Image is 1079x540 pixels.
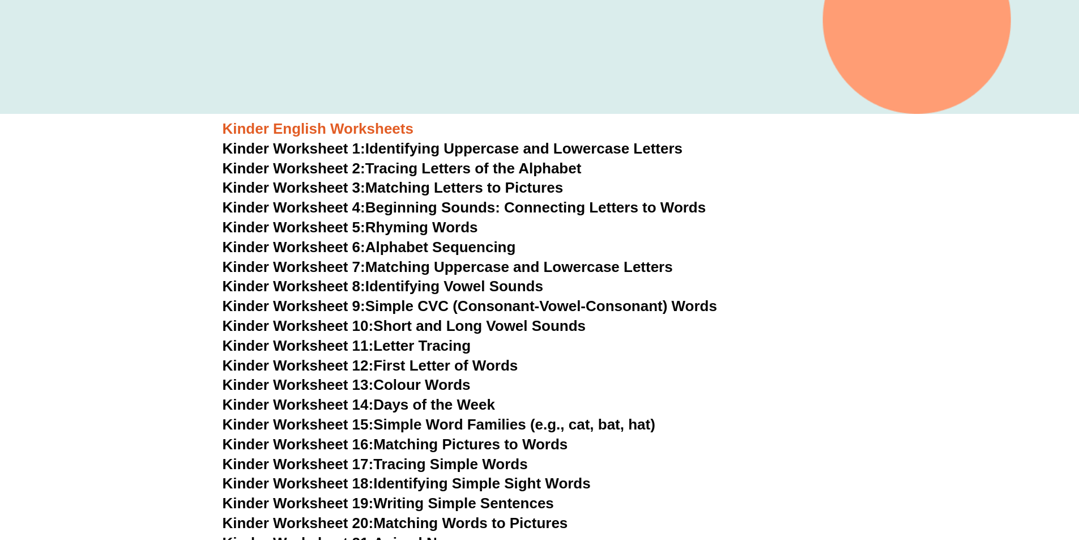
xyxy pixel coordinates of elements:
[223,357,374,374] span: Kinder Worksheet 12:
[223,199,365,216] span: Kinder Worksheet 4:
[223,120,857,139] h3: Kinder English Worksheets
[223,179,365,196] span: Kinder Worksheet 3:
[223,376,374,393] span: Kinder Worksheet 13:
[223,140,683,157] a: Kinder Worksheet 1:Identifying Uppercase and Lowercase Letters
[223,160,365,177] span: Kinder Worksheet 2:
[223,317,374,334] span: Kinder Worksheet 10:
[223,140,365,157] span: Kinder Worksheet 1:
[223,179,564,196] a: Kinder Worksheet 3:Matching Letters to Pictures
[223,515,374,532] span: Kinder Worksheet 20:
[223,396,374,413] span: Kinder Worksheet 14:
[890,412,1079,540] iframe: Chat Widget
[223,239,516,256] a: Kinder Worksheet 6:Alphabet Sequencing
[223,258,673,275] a: Kinder Worksheet 7:Matching Uppercase and Lowercase Letters
[223,456,528,473] a: Kinder Worksheet 17:Tracing Simple Words
[223,199,706,216] a: Kinder Worksheet 4:Beginning Sounds: Connecting Letters to Words
[223,219,365,236] span: Kinder Worksheet 5:
[223,258,365,275] span: Kinder Worksheet 7:
[223,416,374,433] span: Kinder Worksheet 15:
[223,376,471,393] a: Kinder Worksheet 13:Colour Words
[223,515,568,532] a: Kinder Worksheet 20:Matching Words to Pictures
[223,337,471,354] a: Kinder Worksheet 11:Letter Tracing
[223,297,365,314] span: Kinder Worksheet 9:
[223,160,582,177] a: Kinder Worksheet 2:Tracing Letters of the Alphabet
[223,475,374,492] span: Kinder Worksheet 18:
[223,475,591,492] a: Kinder Worksheet 18:Identifying Simple Sight Words
[223,456,374,473] span: Kinder Worksheet 17:
[223,436,568,453] a: Kinder Worksheet 16:Matching Pictures to Words
[223,317,586,334] a: Kinder Worksheet 10:Short and Long Vowel Sounds
[223,396,495,413] a: Kinder Worksheet 14:Days of the Week
[223,436,374,453] span: Kinder Worksheet 16:
[223,219,478,236] a: Kinder Worksheet 5:Rhyming Words
[223,495,554,512] a: Kinder Worksheet 19:Writing Simple Sentences
[223,278,543,295] a: Kinder Worksheet 8:Identifying Vowel Sounds
[223,297,717,314] a: Kinder Worksheet 9:Simple CVC (Consonant-Vowel-Consonant) Words
[223,416,655,433] a: Kinder Worksheet 15:Simple Word Families (e.g., cat, bat, hat)
[223,239,365,256] span: Kinder Worksheet 6:
[223,278,365,295] span: Kinder Worksheet 8:
[223,337,374,354] span: Kinder Worksheet 11:
[223,357,518,374] a: Kinder Worksheet 12:First Letter of Words
[223,495,374,512] span: Kinder Worksheet 19:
